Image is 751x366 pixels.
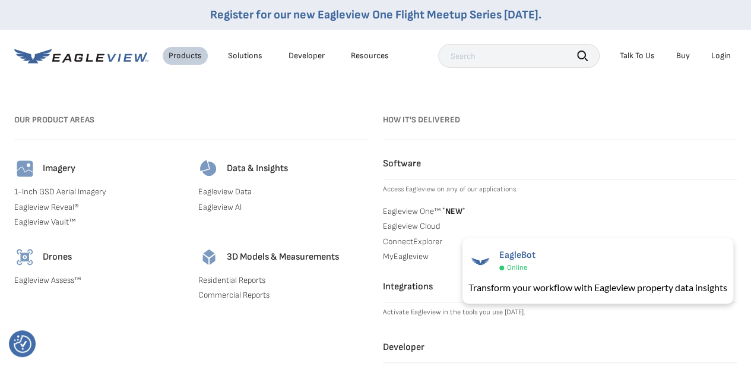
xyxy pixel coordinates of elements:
[441,206,465,216] span: NEW
[228,51,262,61] div: Solutions
[438,44,600,68] input: Search
[14,335,31,353] button: Consent Preferences
[383,221,737,232] a: Eagleview Cloud
[383,251,737,262] a: MyEagleview
[14,335,31,353] img: Revisit consent button
[198,202,368,213] a: Eagleview AI
[383,111,737,130] h3: How it's Delivered
[198,187,368,197] a: Eagleview Data
[210,8,541,22] a: Register for our new Eagleview One Flight Meetup Series [DATE].
[198,290,368,301] a: Commercial Reports
[676,51,690,61] a: Buy
[468,250,492,273] img: EagleBot
[169,51,202,61] div: Products
[383,236,737,247] a: ConnectExplorer
[198,247,220,268] img: 3d-models-icon.svg
[468,280,727,295] div: Transform your workflow with Eagleview property data insights
[383,158,737,170] h4: Software
[383,342,737,354] h4: Developer
[43,163,75,175] h4: Imagery
[14,217,184,228] a: Eagleview Vault™
[227,163,288,175] h4: Data & Insights
[227,251,339,263] h4: 3D Models & Measurements
[14,111,369,130] h3: Our Product Areas
[289,51,325,61] a: Developer
[499,250,535,261] span: EagleBot
[14,158,36,179] img: imagery-icon.svg
[620,51,655,61] div: Talk To Us
[383,281,737,293] h4: Integrations
[351,51,389,61] div: Resources
[383,204,737,216] a: Eagleview One™ *NEW*
[14,187,184,197] a: 1-Inch GSD Aerial Imagery
[198,158,220,179] img: data-icon.svg
[14,202,184,213] a: Eagleview Reveal®
[711,51,731,61] div: Login
[383,307,737,318] p: Activate Eagleview in the tools you use [DATE].
[14,247,36,268] img: drones-icon.svg
[383,184,737,195] p: Access Eagleview on any of our applications.
[198,275,368,286] a: Residential Reports
[507,263,527,272] span: Online
[43,251,72,263] h4: Drones
[383,281,737,318] a: Integrations Activate Eagleview in the tools you use [DATE].
[14,275,184,286] a: Eagleview Assess™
